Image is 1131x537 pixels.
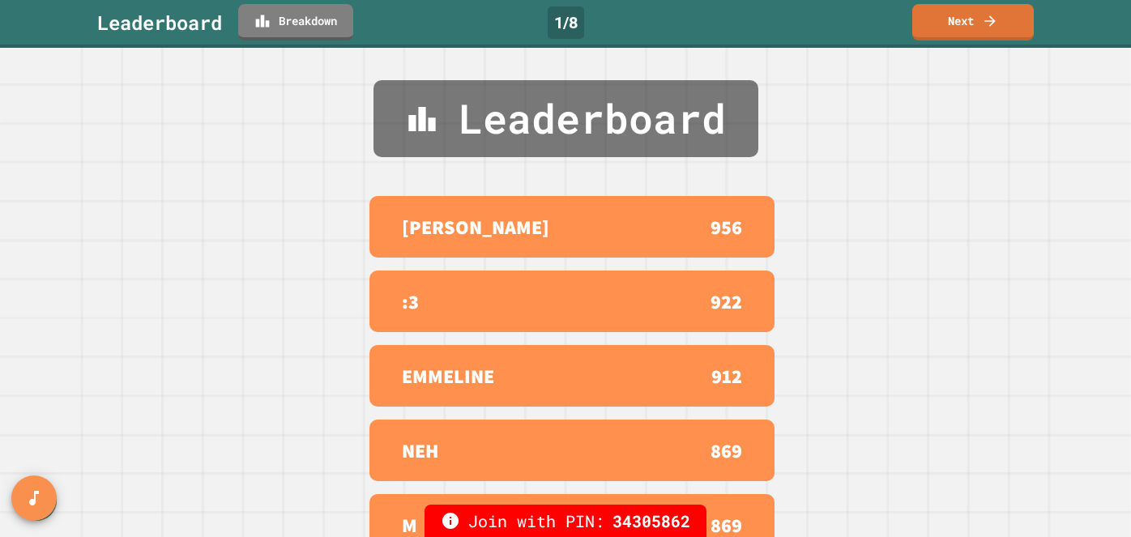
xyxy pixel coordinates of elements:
[612,509,690,533] span: 34305862
[425,505,706,537] div: Join with PIN:
[711,212,742,241] p: 956
[97,8,222,37] div: Leaderboard
[912,4,1034,40] a: Next
[402,287,419,316] p: :3
[1063,472,1115,521] iframe: chat widget
[711,436,742,465] p: 869
[402,436,438,465] p: NEH
[238,4,353,40] a: Breakdown
[711,361,742,390] p: 912
[11,475,57,521] button: SpeedDial basic example
[997,402,1115,471] iframe: chat widget
[402,361,494,390] p: EMMELINE
[402,212,549,241] p: [PERSON_NAME]
[548,6,584,39] div: 1 / 8
[711,287,742,316] p: 922
[373,80,758,157] div: Leaderboard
